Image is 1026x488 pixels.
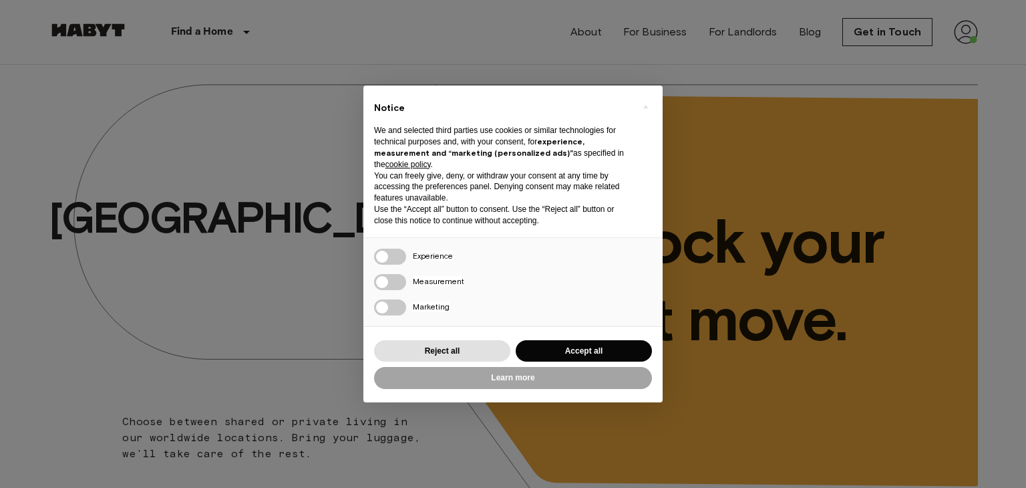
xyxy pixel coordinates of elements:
[516,340,652,362] button: Accept all
[385,160,431,169] a: cookie policy
[374,136,584,158] strong: experience, measurement and “marketing (personalized ads)”
[413,251,453,261] span: Experience
[374,170,631,204] p: You can freely give, deny, or withdraw your consent at any time by accessing the preferences pane...
[374,340,510,362] button: Reject all
[374,204,631,227] p: Use the “Accept all” button to consent. Use the “Reject all” button or close this notice to conti...
[374,367,652,389] button: Learn more
[374,125,631,170] p: We and selected third parties use cookies or similar technologies for technical purposes and, wit...
[413,301,450,312] span: Marketing
[643,99,648,115] span: ×
[374,102,631,115] h2: Notice
[413,276,464,286] span: Measurement
[635,96,656,118] button: Close this notice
